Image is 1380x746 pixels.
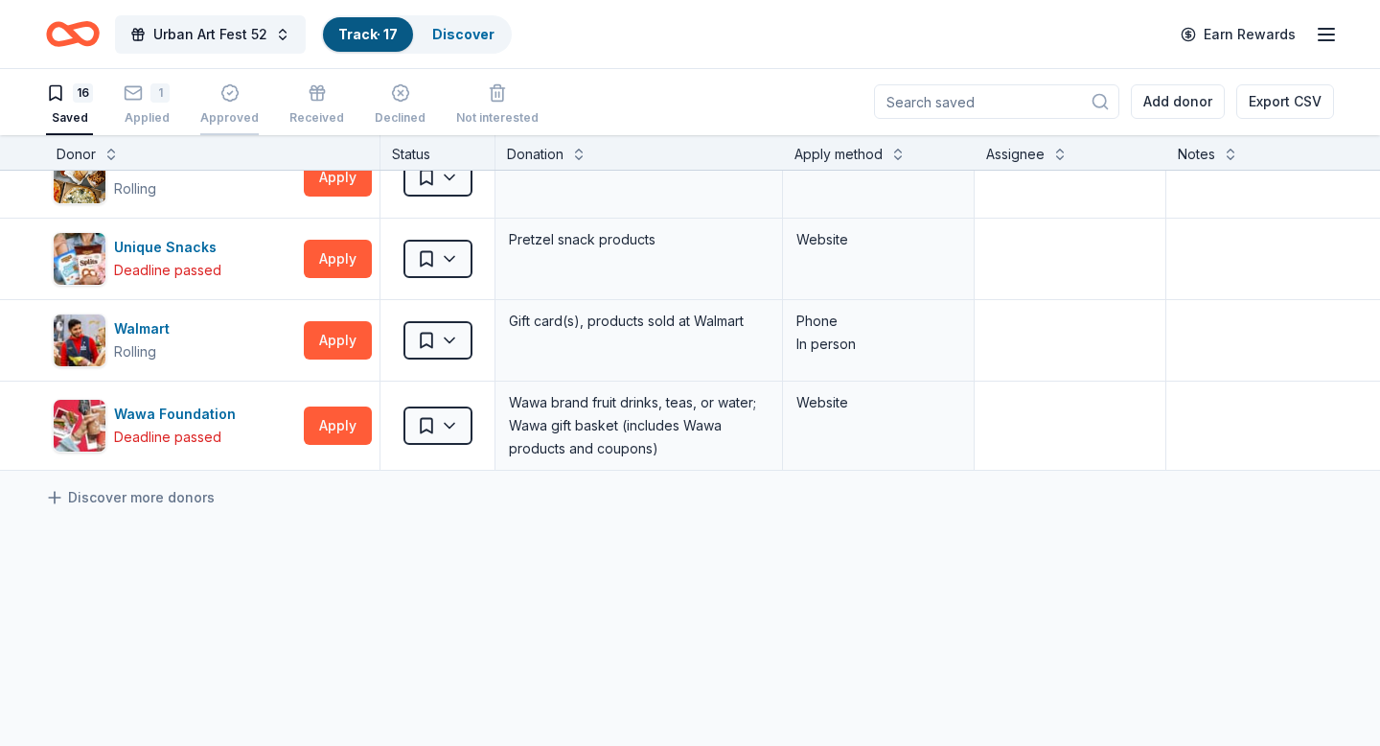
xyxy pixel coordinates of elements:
[114,426,221,449] div: Deadline passed
[114,259,221,282] div: Deadline passed
[114,236,224,259] div: Unique Snacks
[432,26,494,42] a: Discover
[124,110,170,126] div: Applied
[304,321,372,360] button: Apply
[45,486,215,509] a: Discover more donors
[507,389,770,462] div: Wawa brand fruit drinks, teas, or water; Wawa gift basket (includes Wawa products and coupons)
[114,340,156,363] div: Rolling
[54,233,105,285] img: Image for Unique Snacks
[153,23,267,46] span: Urban Art Fest 52
[380,135,495,170] div: Status
[304,240,372,278] button: Apply
[321,15,512,54] button: Track· 17Discover
[115,15,306,54] button: Urban Art Fest 52
[456,110,539,126] div: Not interested
[1131,84,1225,119] button: Add donor
[375,110,425,126] div: Declined
[57,143,96,166] div: Donor
[114,317,177,340] div: Walmart
[114,403,243,426] div: Wawa Foundation
[53,399,296,453] button: Image for Wawa FoundationWawa FoundationDeadline passed
[54,400,105,452] img: Image for Wawa Foundation
[124,76,170,135] button: 1Applied
[53,232,296,286] button: Image for Unique SnacksUnique SnacksDeadline passed
[507,308,770,335] div: Gift card(s), products sold at Walmart
[304,158,372,197] button: Apply
[1236,84,1334,119] button: Export CSV
[114,177,156,200] div: Rolling
[375,76,425,135] button: Declined
[150,83,170,103] div: 1
[73,83,93,103] div: 16
[1169,17,1307,52] a: Earn Rewards
[289,76,344,135] button: Received
[289,110,344,126] div: Received
[53,314,296,367] button: Image for WalmartWalmartRolling
[796,310,960,333] div: Phone
[304,407,372,445] button: Apply
[507,143,563,166] div: Donation
[46,12,100,57] a: Home
[54,152,105,203] img: Image for The Couch Tomato Cafe
[54,315,105,366] img: Image for Walmart
[986,143,1045,166] div: Assignee
[796,333,960,356] div: In person
[456,76,539,135] button: Not interested
[338,26,398,42] a: Track· 17
[200,76,259,135] button: Approved
[46,110,93,126] div: Saved
[200,110,259,126] div: Approved
[53,151,296,204] button: Image for The Couch Tomato CafeThe Couch Tomato CafeRolling
[1178,143,1215,166] div: Notes
[46,76,93,135] button: 16Saved
[874,84,1119,119] input: Search saved
[796,391,960,414] div: Website
[507,226,770,253] div: Pretzel snack products
[794,143,883,166] div: Apply method
[796,228,960,251] div: Website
